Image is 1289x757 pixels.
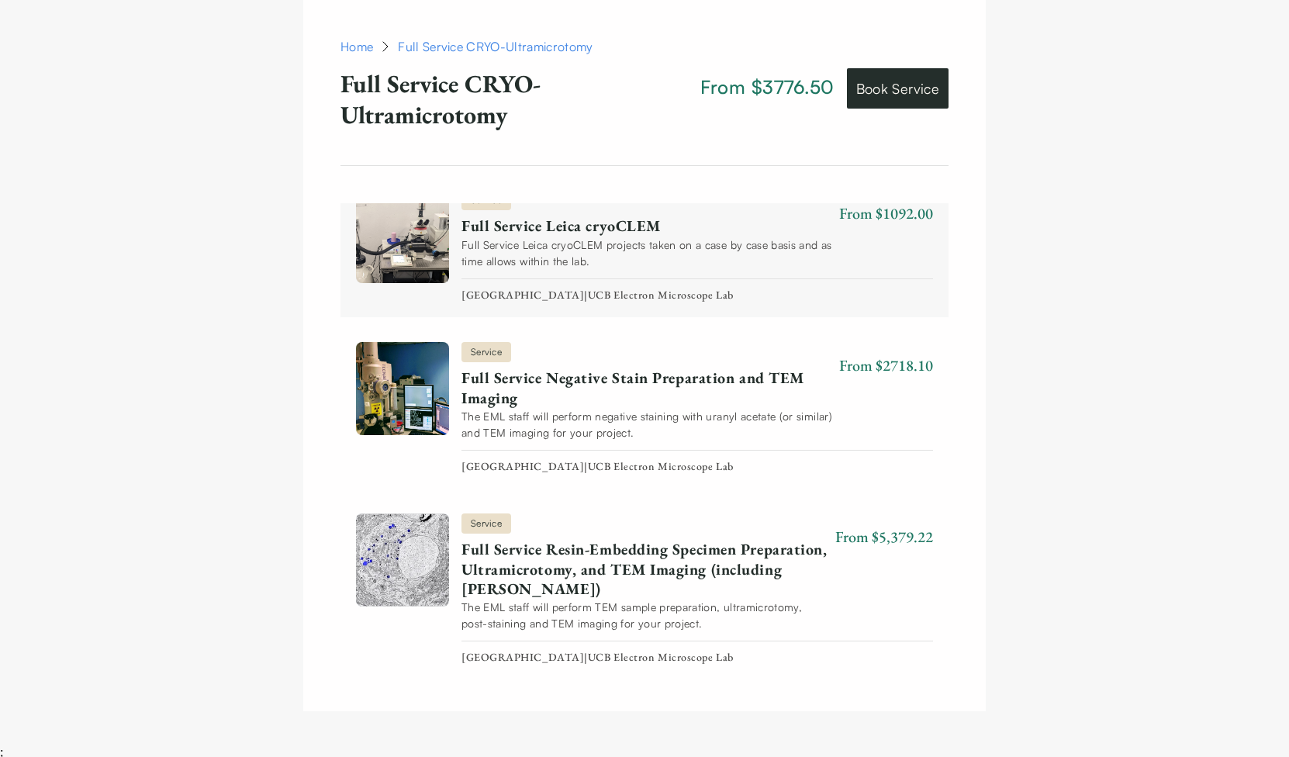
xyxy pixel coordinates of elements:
div: Full Service CRYO-Ultramicrotomy [398,37,593,56]
span: From $3776.50 [700,74,834,109]
button: Book Service [847,68,949,109]
span: Service [461,342,511,362]
a: Home [340,37,373,56]
a: Full Service Leica cryoCLEM [461,216,833,236]
div: The EML staff will perform TEM sample preparation, ultramicrotomy, post-staining and TEM imaging ... [461,599,829,631]
div: [GEOGRAPHIC_DATA] | UCB Electron Microscope Lab [461,289,933,302]
img: Full Service Leica cryoCLEM [356,190,449,283]
a: Full Service Resin-Embedding Specimen Preparation, Ultramicrotomy, and TEM Imaging (including [PE... [461,540,829,599]
img: Full Service Resin-Embedding Specimen Preparation, Ultramicrotomy, and TEM Imaging (including CLEM) [356,513,449,607]
div: [GEOGRAPHIC_DATA] | UCB Electron Microscope Lab [461,651,933,665]
p: Full Service CRYO-Ultramicrotomy [340,68,641,131]
span: From $2718.10 [839,355,933,375]
img: Full Service Negative Stain Preparation and TEM Imaging [356,342,449,435]
div: The EML staff will perform negative staining with uranyl acetate (or similar) and TEM imaging for... [461,408,833,441]
span: From $5,379.22 [835,527,933,547]
div: [GEOGRAPHIC_DATA] | UCB Electron Microscope Lab [461,460,933,474]
span: From $1092.00 [839,203,933,223]
div: Full Service Leica cryoCLEM projects taken on a case by case basis and as time allows within the ... [461,237,833,269]
a: Full Service Negative Stain Preparation and TEM Imaging [461,368,833,407]
span: Service [461,513,511,534]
